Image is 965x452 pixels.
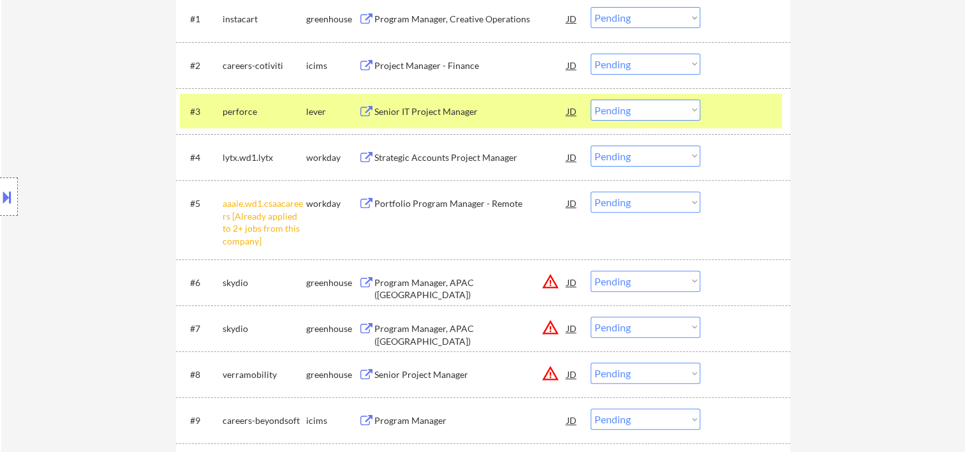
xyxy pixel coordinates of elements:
[566,100,578,123] div: JD
[566,409,578,432] div: JD
[223,368,306,381] div: verramobility
[223,151,306,164] div: lytx.wd1.lytx
[374,59,567,72] div: Project Manager - Finance
[566,317,578,340] div: JD
[306,322,358,335] div: greenhouse
[566,54,578,77] div: JD
[223,276,306,289] div: skydio
[223,13,306,26] div: instacart
[223,59,306,72] div: careers-cotiviti
[566,192,578,215] div: JD
[306,13,358,26] div: greenhouse
[306,368,358,381] div: greenhouse
[223,322,306,335] div: skydio
[541,365,559,382] button: warning_amber
[306,276,358,289] div: greenhouse
[306,414,358,427] div: icims
[374,368,567,381] div: Senior Project Manager
[566,271,578,294] div: JD
[306,197,358,210] div: workday
[223,414,306,427] div: careers-beyondsoft
[374,105,567,118] div: Senior IT Project Manager
[374,414,567,427] div: Program Manager
[306,105,358,118] div: lever
[374,13,567,26] div: Program Manager, Creative Operations
[566,146,578,169] div: JD
[566,363,578,386] div: JD
[190,414,212,427] div: #9
[190,368,212,381] div: #8
[541,319,559,336] button: warning_amber
[374,151,567,164] div: Strategic Accounts Project Manager
[306,151,358,164] div: workday
[190,322,212,335] div: #7
[190,59,212,72] div: #2
[541,273,559,290] button: warning_amber
[223,105,306,118] div: perforce
[566,7,578,30] div: JD
[223,197,306,247] div: aaaie.wd1.csaacareers [Already applied to 2+ jobs from this company]
[374,322,567,347] div: Program Manager, APAC ([GEOGRAPHIC_DATA])
[374,276,567,301] div: Program Manager, APAC ([GEOGRAPHIC_DATA])
[306,59,358,72] div: icims
[190,13,212,26] div: #1
[374,197,567,210] div: Portfolio Program Manager - Remote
